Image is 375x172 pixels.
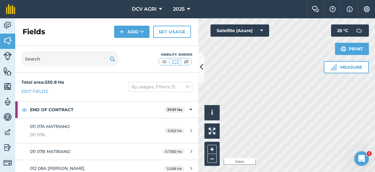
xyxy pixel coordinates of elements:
[3,21,12,30] img: svg+xml;base64,PD94bWwgdmVyc2lvbj0iMS4wIiBlbmNvZGluZz0idXRmLTgiPz4KPCEtLSBHZW5lcmF0b3I6IEFkb2JlIE...
[162,149,184,154] span: 0.7382 Ha
[21,52,119,66] input: Search
[330,64,337,70] img: Ruler icon
[30,149,70,154] span: 011 07B MATRIANO
[363,6,370,12] img: A cog icon
[204,105,220,120] button: i
[341,45,346,53] img: svg+xml;base64,PHN2ZyB4bWxucz0iaHR0cDovL3d3dy53My5vcmcvMjAwMC9zdmciIHdpZHRoPSIxOSIgaGVpZ2h0PSIyNC...
[182,59,190,65] img: svg+xml;base64,PHN2ZyB4bWxucz0iaHR0cDovL3d3dy53My5vcmcvMjAwMC9zdmciIHdpZHRoPSI1MCIgaGVpZ2h0PSI0MC...
[21,79,64,85] strong: Total area : 530.8 Ha
[164,166,184,171] span: 5.008 Ha
[3,67,12,76] img: svg+xml;base64,PHN2ZyB4bWxucz0iaHR0cDovL3d3dy53My5vcmcvMjAwMC9zdmciIHdpZHRoPSI1NiIgaGVpZ2h0PSI2MC...
[23,27,45,37] h2: Fields
[114,26,150,38] button: Add
[337,24,348,37] span: 25 ° C
[3,112,12,122] img: svg+xml;base64,PD94bWwgdmVyc2lvbj0iMS4wIiBlbmNvZGluZz0idXRmLTgiPz4KPCEtLSBHZW5lcmF0b3I6IEFkb2JlIE...
[207,154,217,163] button: –
[211,24,269,37] button: Satellite (Azure)
[30,166,85,171] span: 012 08A [PERSON_NAME]
[30,101,164,118] strong: END OF CONTRACT
[354,151,369,166] iframe: Intercom live chat
[153,26,191,38] a: Set usage
[6,4,15,14] img: fieldmargin Logo
[3,159,12,167] img: svg+xml;base64,PD94bWwgdmVyc2lvbj0iMS4wIiBlbmNvZGluZz0idXRmLTgiPz4KPCEtLSBHZW5lcmF0b3I6IEFkb2JlIE...
[312,6,319,12] img: Two speech bubbles overlapping with the left bubble in the forefront
[158,52,192,57] div: Visibility: Border
[120,28,124,35] img: svg+xml;base64,PHN2ZyB4bWxucz0iaHR0cDovL3d3dy53My5vcmcvMjAwMC9zdmciIHdpZHRoPSIxNCIgaGVpZ2h0PSIyNC...
[160,59,168,65] img: svg+xml;base64,PHN2ZyB4bWxucz0iaHR0cDovL3d3dy53My5vcmcvMjAwMC9zdmciIHdpZHRoPSI1MCIgaGVpZ2h0PSI0MC...
[30,131,145,138] span: 011 07A
[165,128,184,133] span: 3.502 Ha
[3,52,12,60] img: svg+xml;base64,PD94bWwgdmVyc2lvbj0iMS4wIiBlbmNvZGluZz0idXRmLTgiPz4KPCEtLSBHZW5lcmF0b3I6IEFkb2JlIE...
[367,151,372,156] span: 1
[21,88,48,95] a: Edit fields
[335,43,369,55] button: Print
[15,118,198,143] a: 011 07A MATRIANO011 07A3.502 Ha
[347,5,353,13] img: svg+xml;base64,PHN2ZyB4bWxucz0iaHR0cDovL3d3dy53My5vcmcvMjAwMC9zdmciIHdpZHRoPSIxNyIgaGVpZ2h0PSIxNy...
[30,124,70,129] span: 011 07A MATRIANO
[331,24,369,37] button: 25 °C
[3,143,12,152] img: svg+xml;base64,PD94bWwgdmVyc2lvbj0iMS4wIiBlbmNvZGluZz0idXRmLTgiPz4KPCEtLSBHZW5lcmF0b3I6IEFkb2JlIE...
[3,128,12,137] img: svg+xml;base64,PD94bWwgdmVyc2lvbj0iMS4wIiBlbmNvZGluZz0idXRmLTgiPz4KPCEtLSBHZW5lcmF0b3I6IEFkb2JlIE...
[22,106,27,113] img: svg+xml;base64,PHN2ZyB4bWxucz0iaHR0cDovL3d3dy53My5vcmcvMjAwMC9zdmciIHdpZHRoPSIxOCIgaGVpZ2h0PSIyNC...
[129,82,192,92] button: By usages, Filters (1)
[207,145,217,154] button: +
[110,55,115,63] img: svg+xml;base64,PHN2ZyB4bWxucz0iaHR0cDovL3d3dy53My5vcmcvMjAwMC9zdmciIHdpZHRoPSIxOSIgaGVpZ2h0PSIyNC...
[171,59,179,65] img: svg+xml;base64,PHN2ZyB4bWxucz0iaHR0cDovL3d3dy53My5vcmcvMjAwMC9zdmciIHdpZHRoPSI1MCIgaGVpZ2h0PSI0MC...
[324,61,369,73] button: Measure
[209,128,215,134] img: Four arrows, one pointing top left, one top right, one bottom right and the last bottom left
[329,6,336,12] img: A question mark icon
[3,36,12,45] img: svg+xml;base64,PHN2ZyB4bWxucz0iaHR0cDovL3d3dy53My5vcmcvMjAwMC9zdmciIHdpZHRoPSI1NiIgaGVpZ2h0PSI2MC...
[353,24,365,37] img: svg+xml;base64,PD94bWwgdmVyc2lvbj0iMS4wIiBlbmNvZGluZz0idXRmLTgiPz4KPCEtLSBHZW5lcmF0b3I6IEFkb2JlIE...
[15,143,198,160] a: 011 07B MATRIANO0.7382 Ha
[15,101,198,118] div: END OF CONTRACT37.07 Ha
[132,5,157,13] span: DCV AGRI
[173,5,185,13] span: 2025
[3,82,12,91] img: svg+xml;base64,PHN2ZyB4bWxucz0iaHR0cDovL3d3dy53My5vcmcvMjAwMC9zdmciIHdpZHRoPSI1NiIgaGVpZ2h0PSI2MC...
[3,97,12,106] img: svg+xml;base64,PD94bWwgdmVyc2lvbj0iMS4wIiBlbmNvZGluZz0idXRmLTgiPz4KPCEtLSBHZW5lcmF0b3I6IEFkb2JlIE...
[167,108,182,112] strong: 37.07 Ha
[211,109,213,116] span: i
